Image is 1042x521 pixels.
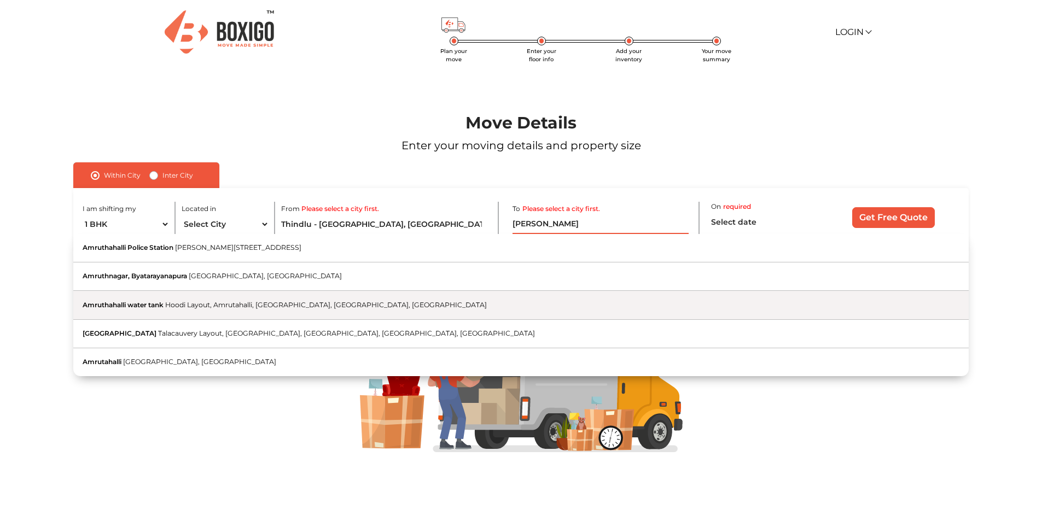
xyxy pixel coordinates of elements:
[711,202,721,212] label: On
[522,204,600,214] label: Please select a city first.
[83,358,121,366] span: Amrutahalli
[281,204,300,214] label: From
[852,207,935,228] input: Get Free Quote
[83,301,164,309] span: Amruthahalli water tank
[104,169,141,182] label: Within City
[123,358,276,366] span: [GEOGRAPHIC_DATA], [GEOGRAPHIC_DATA]
[42,137,1000,154] p: Enter your moving details and property size
[723,202,751,212] label: required
[165,301,487,309] span: Hoodi Layout, Amrutahalli, [GEOGRAPHIC_DATA], [GEOGRAPHIC_DATA], [GEOGRAPHIC_DATA]
[527,48,556,63] span: Enter your floor info
[175,243,301,251] span: [PERSON_NAME][STREET_ADDRESS]
[182,204,216,214] label: Located in
[835,27,870,37] a: Login
[83,329,156,337] span: [GEOGRAPHIC_DATA]
[615,48,642,63] span: Add your inventory
[73,348,968,376] button: Amrutahalli[GEOGRAPHIC_DATA], [GEOGRAPHIC_DATA]
[513,204,520,214] label: To
[711,213,814,232] input: Select date
[73,262,968,291] button: Amruthnagar, Byatarayanapura[GEOGRAPHIC_DATA], [GEOGRAPHIC_DATA]
[189,272,342,280] span: [GEOGRAPHIC_DATA], [GEOGRAPHIC_DATA]
[73,320,968,348] button: [GEOGRAPHIC_DATA]Talacauvery Layout, [GEOGRAPHIC_DATA], [GEOGRAPHIC_DATA], [GEOGRAPHIC_DATA], [GE...
[42,113,1000,133] h1: Move Details
[83,243,173,251] span: Amruthahalli Police Station
[83,204,136,214] label: I am shifting my
[73,291,968,319] button: Amruthahalli water tankHoodi Layout, Amrutahalli, [GEOGRAPHIC_DATA], [GEOGRAPHIC_DATA], [GEOGRAPH...
[162,169,193,182] label: Inter City
[702,48,731,63] span: Your move summary
[513,215,688,234] input: Locality
[158,329,535,337] span: Talacauvery Layout, [GEOGRAPHIC_DATA], [GEOGRAPHIC_DATA], [GEOGRAPHIC_DATA], [GEOGRAPHIC_DATA]
[83,272,187,280] span: Amruthnagar, Byatarayanapura
[281,215,486,234] input: Locality
[440,48,467,63] span: Plan your move
[165,10,274,54] img: Boxigo
[301,204,379,214] label: Please select a city first.
[73,234,968,262] button: Amruthahalli Police Station[PERSON_NAME][STREET_ADDRESS]
[724,232,758,243] label: Is flexible?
